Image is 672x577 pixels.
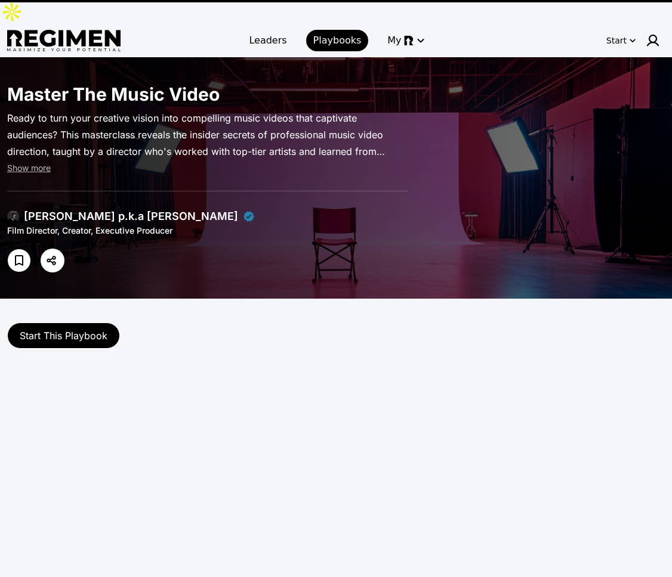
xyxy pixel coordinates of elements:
[387,33,401,48] span: My
[7,322,120,349] button: Start This Playbook
[604,31,639,50] button: Start
[313,33,362,48] span: Playbooks
[242,30,294,51] a: Leaders
[7,162,51,174] button: Show more
[7,83,220,105] span: Master The Music Video
[24,208,238,225] div: [PERSON_NAME] p.k.a [PERSON_NAME]
[306,30,369,51] a: Playbooks
[20,330,107,342] span: Start This Playbook
[7,30,121,52] img: Regimen logo
[243,210,255,222] div: Verified partner - Julien Christian Lutz p.k.a Director X
[7,249,31,272] button: Save
[7,210,19,222] img: avatar of Julien Christian Lutz p.k.a Director X
[380,30,430,51] button: My
[606,35,627,46] div: Start
[7,110,408,160] p: Ready to turn your creative vision into compelling music videos that captivate audiences? This ma...
[249,33,286,48] span: Leaders
[7,225,408,237] div: Film Director, Creator, Executive Producer
[646,33,660,48] img: user icon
